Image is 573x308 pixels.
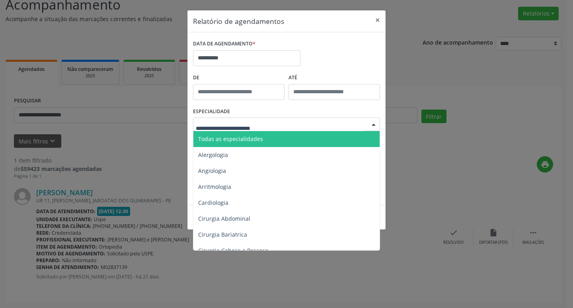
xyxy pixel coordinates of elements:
[370,10,386,30] button: Close
[193,16,284,26] h5: Relatório de agendamentos
[193,106,230,118] label: ESPECIALIDADE
[198,183,231,190] span: Arritmologia
[198,135,263,143] span: Todas as especialidades
[198,247,268,254] span: Cirurgia Cabeça e Pescoço
[193,72,285,84] label: De
[198,231,247,238] span: Cirurgia Bariatrica
[193,38,255,50] label: DATA DE AGENDAMENTO
[288,72,380,84] label: ATÉ
[198,215,250,222] span: Cirurgia Abdominal
[198,199,228,206] span: Cardiologia
[198,167,226,175] span: Angiologia
[198,151,228,159] span: Alergologia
